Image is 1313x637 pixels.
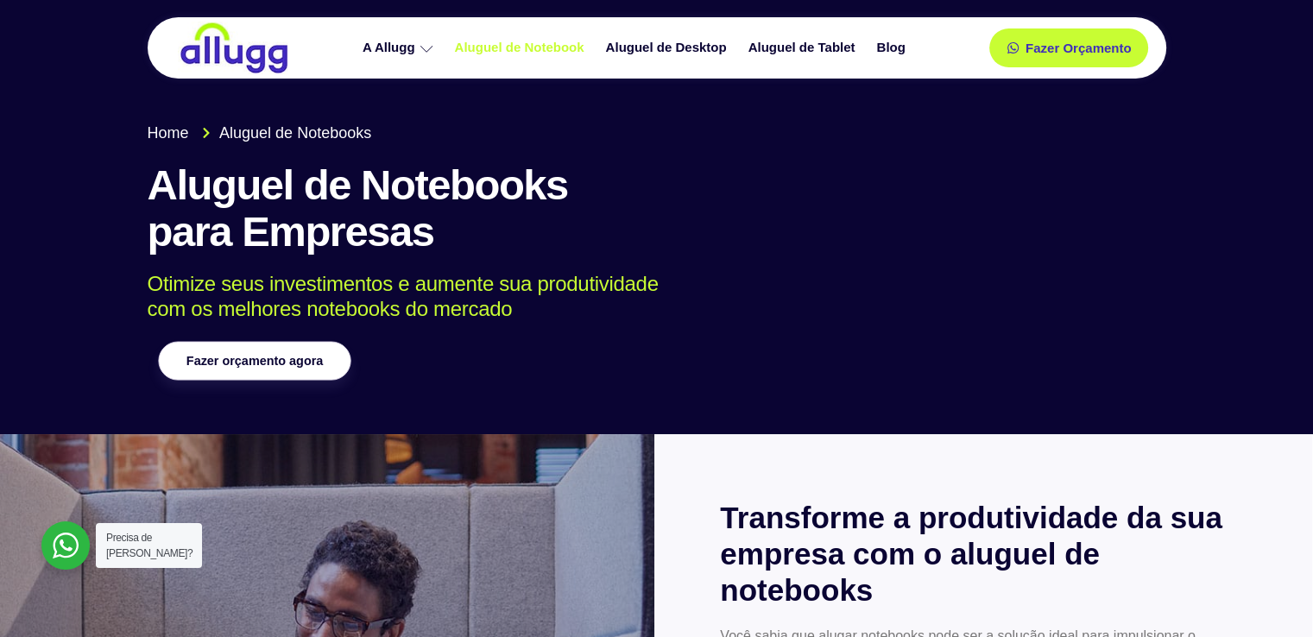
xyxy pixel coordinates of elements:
[158,342,350,381] a: Fazer orçamento agora
[148,122,189,145] span: Home
[1227,554,1313,637] iframe: Chat Widget
[148,162,1166,255] h1: Aluguel de Notebooks para Empresas
[354,33,446,63] a: A Allugg
[178,22,290,74] img: locação de TI é Allugg
[868,33,918,63] a: Blog
[720,500,1247,609] h2: Transforme a produtividade da sua empresa com o aluguel de notebooks
[989,28,1149,67] a: Fazer Orçamento
[597,33,740,63] a: Aluguel de Desktop
[106,532,193,559] span: Precisa de [PERSON_NAME]?
[740,33,868,63] a: Aluguel de Tablet
[1227,554,1313,637] div: Widget de chat
[1026,41,1132,54] span: Fazer Orçamento
[215,122,371,145] span: Aluguel de Notebooks
[186,355,322,367] span: Fazer orçamento agora
[148,272,1141,322] p: Otimize seus investimentos e aumente sua produtividade com os melhores notebooks do mercado
[446,33,597,63] a: Aluguel de Notebook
